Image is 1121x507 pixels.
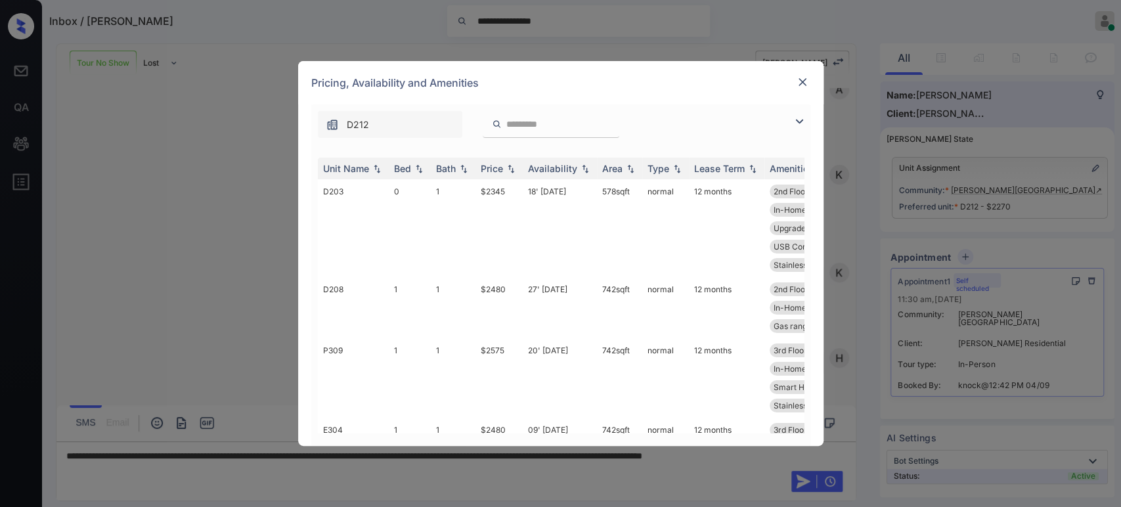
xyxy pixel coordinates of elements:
span: In-Home Washer ... [774,303,845,313]
div: Unit Name [323,163,369,174]
td: $2480 [475,418,523,479]
td: 742 sqft [597,277,642,338]
span: 2nd Floor [774,284,808,294]
td: 12 months [689,418,764,479]
td: 1 [389,418,431,479]
img: sorting [457,164,470,173]
img: sorting [370,164,384,173]
td: 742 sqft [597,418,642,479]
img: sorting [624,164,637,173]
span: Gas range [774,321,812,331]
td: normal [642,418,689,479]
td: 20' [DATE] [523,338,597,418]
span: D212 [347,118,369,132]
td: 09' [DATE] [523,418,597,479]
span: Stainless Steel... [774,401,834,410]
div: Bed [394,163,411,174]
td: $2345 [475,179,523,277]
div: Pricing, Availability and Amenities [298,61,824,104]
img: close [796,76,809,89]
img: sorting [670,164,684,173]
div: Lease Term [694,163,745,174]
td: 27' [DATE] [523,277,597,338]
td: 12 months [689,179,764,277]
td: $2480 [475,277,523,338]
td: 1 [431,418,475,479]
td: 1 [431,338,475,418]
div: Bath [436,163,456,174]
span: Stainless Steel... [774,260,834,270]
span: 3rd Floor [774,345,807,355]
div: Area [602,163,623,174]
span: In-Home Washer ... [774,364,845,374]
td: 742 sqft [597,338,642,418]
div: Type [648,163,669,174]
td: normal [642,179,689,277]
td: 1 [389,277,431,338]
img: icon-zuma [492,118,502,130]
td: P309 [318,338,389,418]
div: Amenities [770,163,814,174]
img: sorting [579,164,592,173]
img: sorting [412,164,426,173]
img: sorting [504,164,517,173]
td: 0 [389,179,431,277]
td: normal [642,277,689,338]
img: sorting [746,164,759,173]
td: D203 [318,179,389,277]
span: In-Home Washer ... [774,205,845,215]
td: E304 [318,418,389,479]
img: icon-zuma [326,118,339,131]
td: 1 [431,277,475,338]
span: 3rd Floor [774,425,807,435]
div: Price [481,163,503,174]
span: Smart Home Lock [774,382,841,392]
td: 12 months [689,338,764,418]
span: 2nd Floor [774,187,808,196]
span: USB Compatible ... [774,242,843,252]
td: 12 months [689,277,764,338]
td: D208 [318,277,389,338]
td: normal [642,338,689,418]
td: 1 [431,179,475,277]
td: $2575 [475,338,523,418]
span: Upgrades: Studi... [774,223,839,233]
img: icon-zuma [791,114,807,129]
td: 18' [DATE] [523,179,597,277]
td: 578 sqft [597,179,642,277]
td: 1 [389,338,431,418]
div: Availability [528,163,577,174]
